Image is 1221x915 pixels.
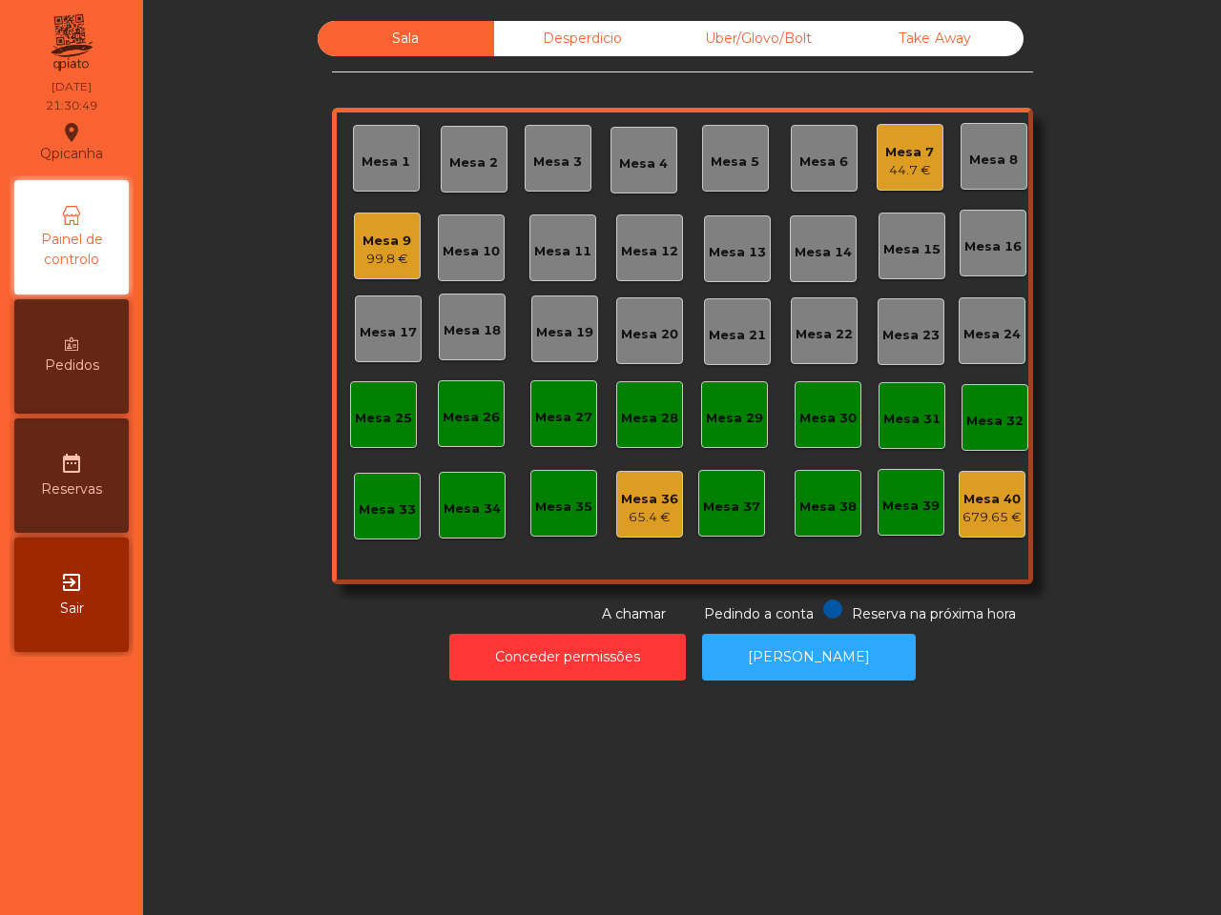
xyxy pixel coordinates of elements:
div: Mesa 5 [711,152,759,172]
div: Mesa 7 [885,143,934,162]
span: Reserva na próxima hora [852,605,1016,622]
div: Mesa 30 [799,409,857,428]
i: exit_to_app [60,571,83,594]
div: Mesa 27 [535,408,592,427]
div: Mesa 12 [621,242,678,261]
button: Conceder permissões [449,634,686,681]
div: 65.4 € [621,508,678,527]
div: Mesa 35 [535,498,592,517]
div: Mesa 1 [362,152,410,172]
div: 679.65 € [962,508,1022,527]
i: location_on [60,121,83,144]
div: Mesa 26 [443,408,500,427]
div: Mesa 31 [883,410,941,429]
div: Mesa 9 [362,232,411,251]
div: Mesa 28 [621,409,678,428]
div: Mesa 8 [969,151,1018,170]
div: Mesa 39 [882,497,940,516]
div: Take Away [847,21,1024,56]
div: Mesa 32 [966,412,1024,431]
div: Mesa 10 [443,242,500,261]
div: Mesa 36 [621,490,678,509]
div: Uber/Glovo/Bolt [671,21,847,56]
span: Reservas [41,479,102,499]
div: Mesa 18 [444,321,501,340]
span: A chamar [602,605,666,622]
div: Mesa 34 [444,499,501,518]
span: Sair [60,599,84,619]
div: Mesa 33 [359,500,416,519]
div: Mesa 2 [449,153,498,173]
div: Mesa 22 [796,325,853,344]
div: Mesa 20 [621,325,678,344]
span: Pedidos [45,356,99,376]
div: Mesa 24 [963,325,1021,344]
div: Mesa 25 [355,409,412,428]
button: [PERSON_NAME] [702,634,916,681]
div: Mesa 15 [883,240,941,259]
div: Mesa 11 [534,242,591,261]
div: Mesa 19 [536,323,593,342]
div: Mesa 14 [795,243,852,262]
div: Mesa 13 [709,243,766,262]
div: 99.8 € [362,250,411,269]
div: Mesa 23 [882,326,940,345]
div: Qpicanha [40,118,103,166]
div: Mesa 29 [706,409,763,428]
div: Mesa 16 [964,237,1022,256]
div: [DATE] [52,78,92,95]
div: Mesa 4 [619,154,668,173]
span: Pedindo a conta [704,605,814,622]
div: 21:30:49 [46,97,97,114]
span: Painel de controlo [19,230,124,270]
div: Mesa 17 [360,323,417,342]
div: Sala [318,21,494,56]
div: Mesa 6 [799,152,848,172]
div: Mesa 21 [709,326,766,345]
img: qpiato [48,10,94,76]
div: Mesa 40 [962,490,1022,509]
div: 44.7 € [885,161,934,180]
div: Mesa 37 [703,498,760,517]
i: date_range [60,452,83,475]
div: Desperdicio [494,21,671,56]
div: Mesa 3 [533,152,582,172]
div: Mesa 38 [799,498,857,517]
